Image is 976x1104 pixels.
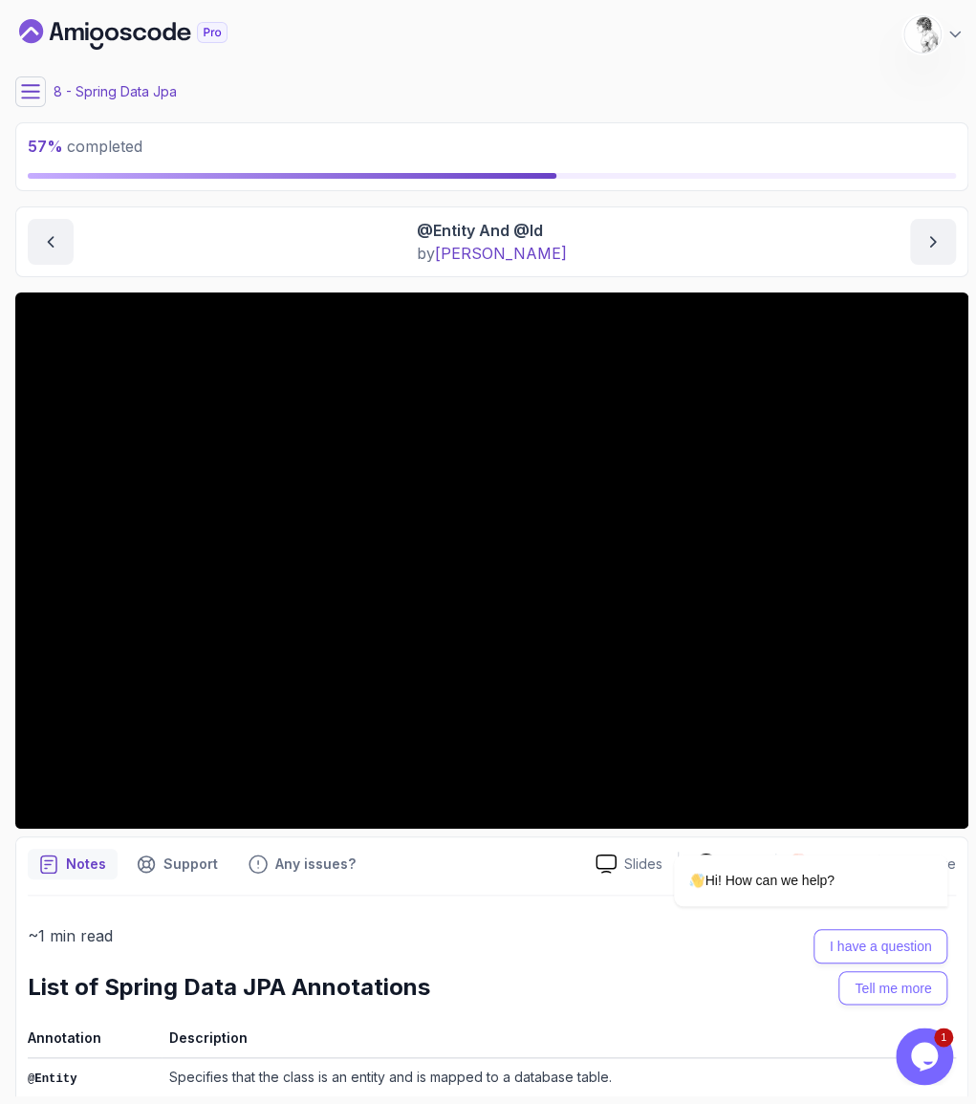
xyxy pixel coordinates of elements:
p: @Entity And @Id [417,219,567,242]
h2: List of Spring Data JPA Annotations [28,972,956,1003]
p: by [417,242,567,265]
button: previous content [28,219,74,265]
td: Specifies that the class is an entity and is mapped to a database table. [162,1057,956,1097]
p: Notes [66,855,106,874]
iframe: chat widget [896,1028,957,1085]
span: 57 % [28,137,63,156]
button: next content [910,219,956,265]
th: Annotation [28,1026,162,1058]
span: [PERSON_NAME] [435,244,567,263]
th: Description [162,1026,956,1058]
code: @Entity [28,1072,76,1086]
a: Slides [580,854,678,874]
button: Support button [125,849,229,879]
iframe: chat widget [613,682,957,1018]
button: user profile image [903,15,965,54]
p: Any issues? [275,855,356,874]
p: 8 - Spring Data Jpa [54,82,177,101]
p: Support [163,855,218,874]
a: Dashboard [19,19,271,50]
button: Feedback button [237,849,367,879]
img: user profile image [904,16,941,53]
p: ~1 min read [28,922,956,949]
span: completed [28,137,142,156]
iframe: 1 - @Entity and @Id [15,292,968,829]
button: notes button [28,849,118,879]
